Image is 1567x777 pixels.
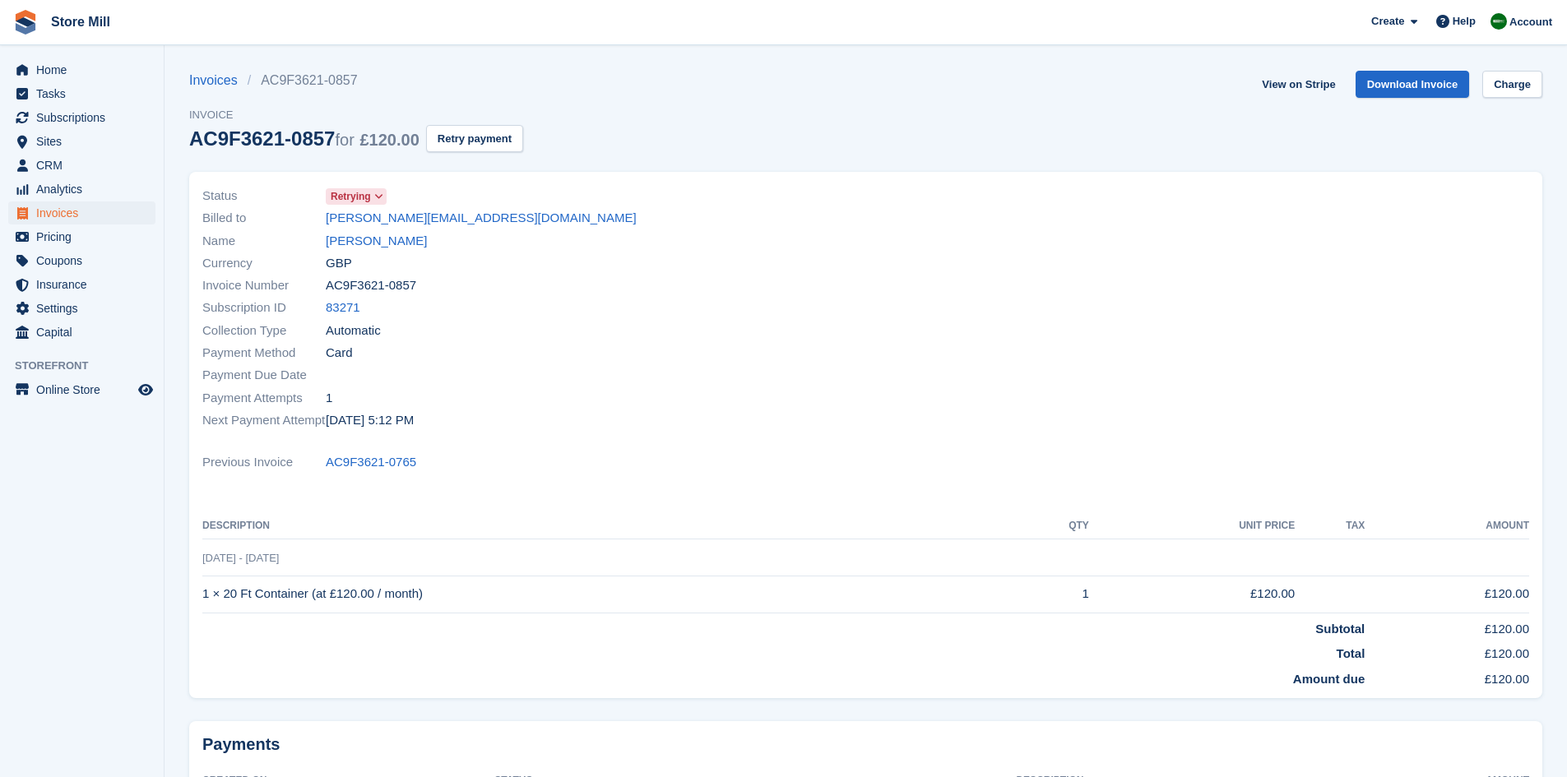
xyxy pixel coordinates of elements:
span: Status [202,187,326,206]
th: Description [202,513,1014,539]
span: Pricing [36,225,135,248]
td: £120.00 [1365,638,1529,664]
span: Retrying [331,189,371,204]
td: £120.00 [1365,613,1529,638]
a: menu [8,321,155,344]
a: menu [8,378,155,401]
span: Subscription ID [202,298,326,317]
span: Invoices [36,201,135,224]
span: Next Payment Attempt [202,411,326,430]
a: [PERSON_NAME] [326,232,427,251]
a: menu [8,225,155,248]
strong: Subtotal [1315,622,1365,636]
a: Charge [1482,71,1542,98]
span: Settings [36,297,135,320]
a: Retrying [326,187,387,206]
span: Billed to [202,209,326,228]
span: Analytics [36,178,135,201]
span: Previous Invoice [202,453,326,472]
a: menu [8,106,155,129]
span: Currency [202,254,326,273]
span: Invoice Number [202,276,326,295]
a: [PERSON_NAME][EMAIL_ADDRESS][DOMAIN_NAME] [326,209,637,228]
nav: breadcrumbs [189,71,523,90]
td: 1 × 20 Ft Container (at £120.00 / month) [202,576,1014,613]
span: [DATE] - [DATE] [202,552,279,564]
h2: Payments [202,734,1529,755]
strong: Total [1337,646,1365,660]
span: Subscriptions [36,106,135,129]
th: QTY [1014,513,1089,539]
a: menu [8,297,155,320]
span: Coupons [36,249,135,272]
span: Card [326,344,353,363]
span: Home [36,58,135,81]
span: Automatic [326,321,381,340]
span: Tasks [36,82,135,105]
a: Invoices [189,71,248,90]
td: £120.00 [1365,664,1529,689]
span: Create [1371,13,1404,30]
td: 1 [1014,576,1089,613]
time: 2025-09-02 16:12:55 UTC [326,411,414,430]
span: AC9F3621-0857 [326,276,416,295]
a: menu [8,154,155,177]
th: Amount [1365,513,1529,539]
img: stora-icon-8386f47178a22dfd0bd8f6a31ec36ba5ce8667c1dd55bd0f319d3a0aa187defe.svg [13,10,38,35]
a: menu [8,82,155,105]
a: Preview store [136,380,155,400]
span: Payment Due Date [202,366,326,385]
a: menu [8,273,155,296]
th: Tax [1295,513,1365,539]
span: Capital [36,321,135,344]
td: £120.00 [1089,576,1295,613]
span: Account [1509,14,1552,30]
span: Payment Method [202,344,326,363]
span: for [335,131,354,149]
span: Collection Type [202,321,326,340]
span: Storefront [15,358,164,374]
span: GBP [326,254,352,273]
span: 1 [326,389,332,408]
a: 83271 [326,298,360,317]
a: Download Invoice [1356,71,1470,98]
a: menu [8,249,155,272]
a: menu [8,201,155,224]
span: Insurance [36,273,135,296]
button: Retry payment [426,125,523,152]
span: Invoice [189,107,523,123]
span: Payment Attempts [202,389,326,408]
span: Help [1453,13,1476,30]
td: £120.00 [1365,576,1529,613]
a: Store Mill [44,8,117,35]
span: £120.00 [359,131,419,149]
img: Angus [1491,13,1507,30]
span: Name [202,232,326,251]
span: Sites [36,130,135,153]
a: AC9F3621-0765 [326,453,416,472]
a: menu [8,178,155,201]
strong: Amount due [1293,672,1365,686]
span: Online Store [36,378,135,401]
a: View on Stripe [1255,71,1342,98]
div: AC9F3621-0857 [189,127,420,150]
th: Unit Price [1089,513,1295,539]
a: menu [8,130,155,153]
span: CRM [36,154,135,177]
a: menu [8,58,155,81]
